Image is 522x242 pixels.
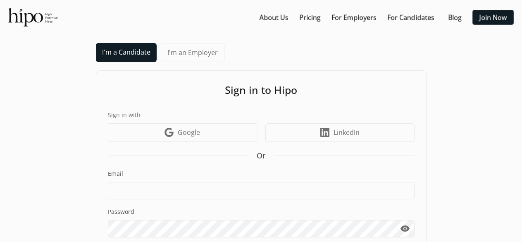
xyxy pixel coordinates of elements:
label: Email [108,170,415,178]
button: Pricing [296,10,324,25]
button: For Candidates [384,10,438,25]
button: visibility [396,220,415,237]
a: Blog [448,12,462,22]
a: For Employers [331,12,377,22]
button: About Us [256,10,292,25]
a: Pricing [299,12,321,22]
a: I'm an Employer [161,43,224,62]
a: LinkedIn [265,123,415,142]
a: For Candidates [387,12,434,22]
a: Join Now [479,12,507,22]
a: I'm a Candidate [96,43,157,62]
button: For Employers [328,10,380,25]
img: official-logo [8,8,57,26]
button: Join Now [472,10,514,25]
a: Google [108,123,257,142]
span: Google [178,127,200,137]
button: Blog [442,10,468,25]
span: Or [257,150,266,161]
label: Sign in with [108,110,415,119]
span: LinkedIn [334,127,360,137]
h1: Sign in to Hipo [108,82,415,98]
span: visibility [400,224,410,234]
label: Password [108,208,415,216]
a: About Us [260,12,288,22]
